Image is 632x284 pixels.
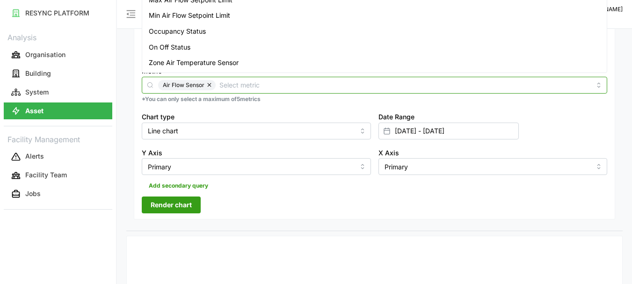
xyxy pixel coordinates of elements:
button: RESYNC PLATFORM [4,5,112,22]
a: Alerts [4,147,112,166]
p: Alerts [25,152,44,161]
button: Alerts [4,148,112,165]
label: Date Range [378,112,414,122]
a: Organisation [4,45,112,64]
a: System [4,83,112,102]
a: Facility Team [4,166,112,185]
p: System [25,87,49,97]
button: Organisation [4,46,112,63]
a: Jobs [4,185,112,204]
span: On Off Status [149,42,190,52]
label: Chart type [142,112,174,122]
button: Add secondary query [142,179,215,193]
span: Air Flow Sensor [163,80,204,90]
button: Render chart [142,197,201,213]
span: Zone Air Temperature Sensor [149,58,239,68]
input: Select chart type [142,123,371,139]
label: Y Axis [142,148,162,158]
p: Jobs [25,189,41,198]
button: Facility Team [4,167,112,184]
p: Facility Management [4,132,112,146]
button: Jobs [4,186,112,203]
input: Select metric [219,80,591,90]
span: Occupancy Status [149,26,206,36]
a: RESYNC PLATFORM [4,4,112,22]
input: Select date range [378,123,519,139]
p: Facility Team [25,170,67,180]
p: Organisation [25,50,65,59]
input: Select Y axis [142,158,371,175]
span: Add secondary query [149,179,208,192]
button: System [4,84,112,101]
a: Asset [4,102,112,120]
p: *You can only select a maximum of 5 metrics [142,95,607,103]
button: Building [4,65,112,82]
p: Asset [25,106,44,116]
a: Building [4,64,112,83]
p: Building [25,69,51,78]
div: Settings [126,23,623,231]
p: RESYNC PLATFORM [25,8,89,18]
input: Select X axis [378,158,608,175]
p: Analysis [4,30,112,44]
button: Asset [4,102,112,119]
span: Render chart [151,197,192,213]
span: Min Air Flow Setpoint Limit [149,10,230,21]
label: X Axis [378,148,399,158]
